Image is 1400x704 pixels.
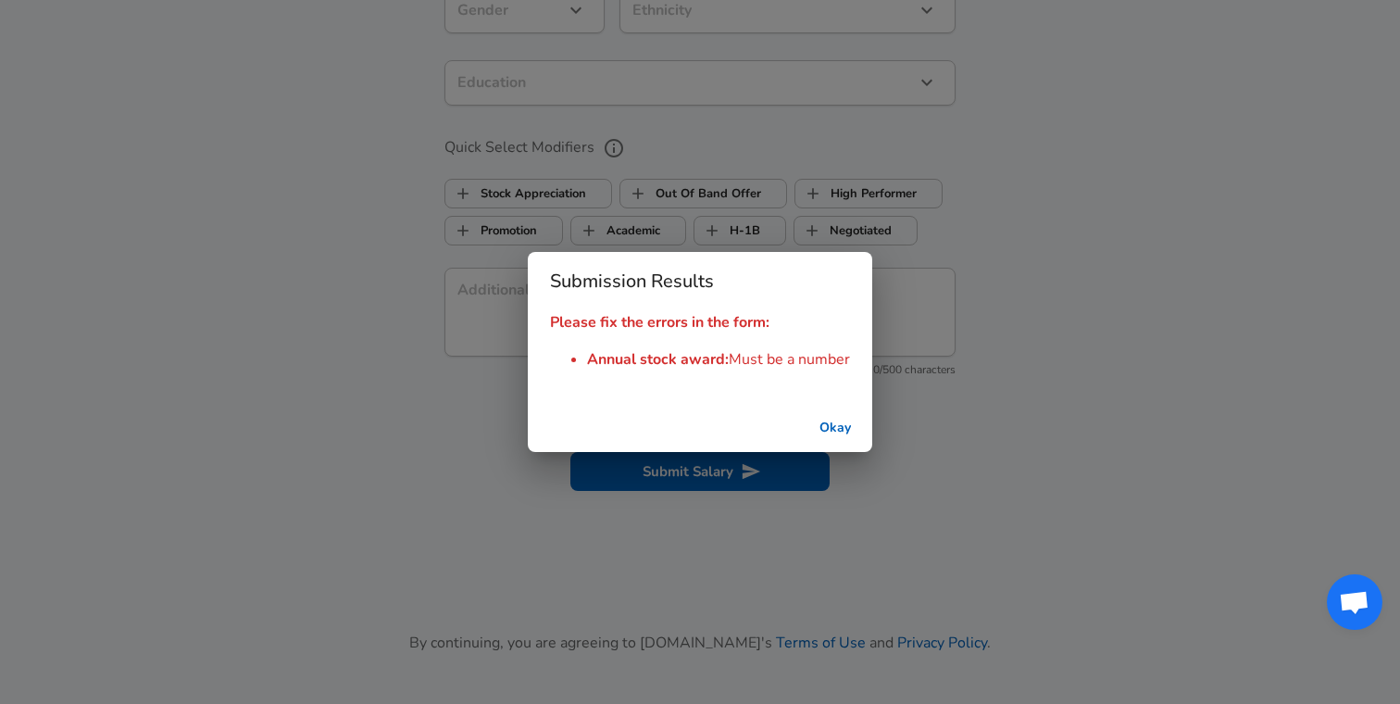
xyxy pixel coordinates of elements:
[550,312,769,333] strong: Please fix the errors in the form:
[729,349,850,370] span: Must be a number
[587,349,729,370] span: Annual stock award :
[806,411,865,446] button: successful-submission-button
[1327,574,1382,630] div: Open chat
[528,252,872,311] h2: Submission Results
